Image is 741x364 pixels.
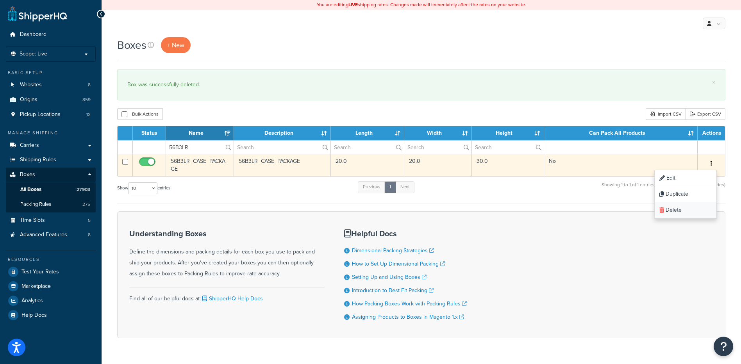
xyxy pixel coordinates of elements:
[21,312,47,319] span: Help Docs
[166,154,234,176] td: 56B3LR_CASE_PACKAGE
[20,157,56,163] span: Shipping Rules
[6,308,96,322] a: Help Docs
[166,141,234,154] input: Search
[6,213,96,228] a: Time Slots 5
[352,286,434,294] a: Introduction to Best Fit Packing
[714,337,733,356] button: Open Resource Center
[6,197,96,212] li: Packing Rules
[6,93,96,107] a: Origins 859
[20,217,45,224] span: Time Slots
[20,171,35,178] span: Boxes
[6,138,96,153] a: Carriers
[129,287,325,304] div: Find all of our helpful docs at:
[358,181,385,193] a: Previous
[352,260,445,268] a: How to Set Up Dimensional Packing
[472,126,544,140] th: Height : activate to sort column ascending
[86,111,91,118] span: 12
[602,180,725,197] div: Showing 1 to 1 of 1 entries (filtered from 27,903 total entries)
[20,31,46,38] span: Dashboard
[88,217,91,224] span: 5
[234,154,331,176] td: 56B3LR_CASE_PACKAGE
[404,154,472,176] td: 20.0
[404,141,472,154] input: Search
[6,228,96,242] a: Advanced Features 8
[234,141,331,154] input: Search
[686,108,725,120] a: Export CSV
[331,154,404,176] td: 20.0
[6,70,96,76] div: Basic Setup
[6,182,96,197] a: All Boxes 27903
[20,111,61,118] span: Pickup Locations
[201,294,263,303] a: ShipperHQ Help Docs
[646,108,686,120] div: Import CSV
[166,126,234,140] th: Name : activate to sort column ascending
[88,82,91,88] span: 8
[384,181,396,193] a: 1
[82,201,90,208] span: 275
[712,79,715,86] a: ×
[6,78,96,92] a: Websites 8
[117,108,163,120] button: Bulk Actions
[348,1,358,8] b: LIVE
[6,256,96,263] div: Resources
[404,126,472,140] th: Width : activate to sort column ascending
[6,78,96,92] li: Websites
[6,197,96,212] a: Packing Rules 275
[6,168,96,212] li: Boxes
[21,283,51,290] span: Marketplace
[77,186,90,193] span: 27903
[117,37,146,53] h1: Boxes
[6,228,96,242] li: Advanced Features
[20,51,47,57] span: Scope: Live
[6,279,96,293] a: Marketplace
[655,186,716,202] a: Duplicate
[88,232,91,238] span: 8
[82,96,91,103] span: 859
[331,141,404,154] input: Search
[161,37,191,53] a: + New
[6,107,96,122] a: Pickup Locations 12
[655,170,716,186] a: Edit
[352,300,467,308] a: How Packing Boxes Work with Packing Rules
[6,107,96,122] li: Pickup Locations
[344,229,467,238] h3: Helpful Docs
[127,79,715,90] div: Box was successfully deleted.
[129,229,325,279] div: Define the dimensions and packing details for each box you use to pack and ship your products. Af...
[129,229,325,238] h3: Understanding Boxes
[6,168,96,182] a: Boxes
[352,246,434,255] a: Dimensional Packing Strategies
[6,130,96,136] div: Manage Shipping
[20,232,67,238] span: Advanced Features
[20,142,39,149] span: Carriers
[331,126,404,140] th: Length : activate to sort column ascending
[655,202,716,218] a: Delete
[6,265,96,279] a: Test Your Rates
[544,154,698,176] td: No
[133,126,166,140] th: Status
[20,96,37,103] span: Origins
[6,93,96,107] li: Origins
[234,126,331,140] th: Description : activate to sort column ascending
[6,153,96,167] li: Shipping Rules
[21,269,59,275] span: Test Your Rates
[698,126,725,140] th: Actions
[395,181,414,193] a: Next
[20,201,51,208] span: Packing Rules
[21,298,43,304] span: Analytics
[6,27,96,42] a: Dashboard
[167,41,184,50] span: + New
[20,186,41,193] span: All Boxes
[8,6,67,21] a: ShipperHQ Home
[352,313,464,321] a: Assigning Products to Boxes in Magento 1.x
[6,294,96,308] a: Analytics
[20,82,42,88] span: Websites
[6,213,96,228] li: Time Slots
[128,182,157,194] select: Showentries
[472,154,544,176] td: 30.0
